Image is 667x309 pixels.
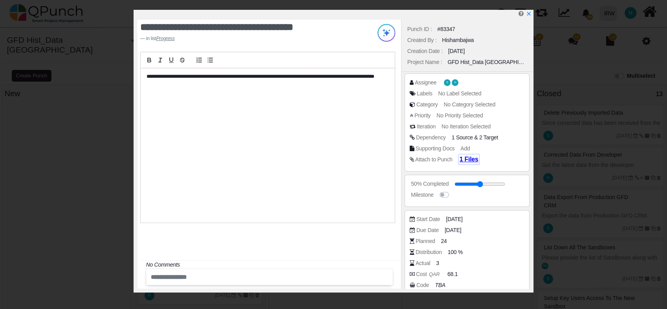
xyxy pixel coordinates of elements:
[452,133,498,142] span: &
[446,215,462,223] span: [DATE]
[416,248,442,256] div: Distribution
[146,261,180,268] i: No Comments
[526,11,531,17] a: x
[446,81,448,84] span: S
[407,36,436,44] div: Created By :
[448,47,465,55] div: [DATE]
[156,36,175,41] u: Progress
[452,134,473,141] span: <div class="badge badge-secondary"> Data validation post sandbox import FS</div>
[416,215,440,223] div: Start Date
[415,155,453,164] div: Attach to Punch
[407,58,442,66] div: Project Name :
[407,25,432,33] div: Punch ID :
[156,36,175,41] cite: Source Title
[411,191,433,199] div: Milestone
[437,25,455,33] div: #83347
[444,101,495,108] span: No Category Selected
[526,11,531,16] svg: x
[436,259,439,267] span: 3
[448,248,463,256] span: 100 %
[444,79,451,86] span: Saleha.khan
[454,81,456,84] span: H
[442,36,474,44] div: Hishambajwa
[416,270,442,278] div: Cost
[416,133,446,142] div: Dependency
[445,226,461,234] span: [DATE]
[438,90,482,97] span: No Label Selected
[427,269,442,279] i: QAR
[436,112,483,119] span: No Priority Selected
[416,226,439,234] div: Due Date
[519,11,524,16] i: Help
[416,259,430,267] div: Actual
[479,134,498,141] span: <div class="badge badge-secondary"> Review before Migration FS</div><div class="badge badge-secon...
[447,270,458,278] span: 68.1
[452,79,458,86] span: Hishambajwa
[416,144,454,153] div: Supporting Docs
[416,237,435,245] div: Planned
[407,47,443,55] div: Creation Date :
[411,180,449,188] div: 50% Completed
[416,281,429,289] div: Code
[460,145,470,152] span: Add
[417,90,432,98] div: Labels
[377,24,395,42] img: Try writing with AI
[415,79,436,87] div: Assignee
[447,58,527,66] div: GFD Hist_Data [GEOGRAPHIC_DATA]
[460,156,478,163] span: 1 Files
[140,35,351,42] footer: in list
[441,237,447,245] span: 24
[416,101,438,109] div: Category
[414,112,431,120] div: Priority
[435,282,445,288] i: TBA
[417,123,436,131] div: Iteration
[442,123,491,130] span: No Iteration Selected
